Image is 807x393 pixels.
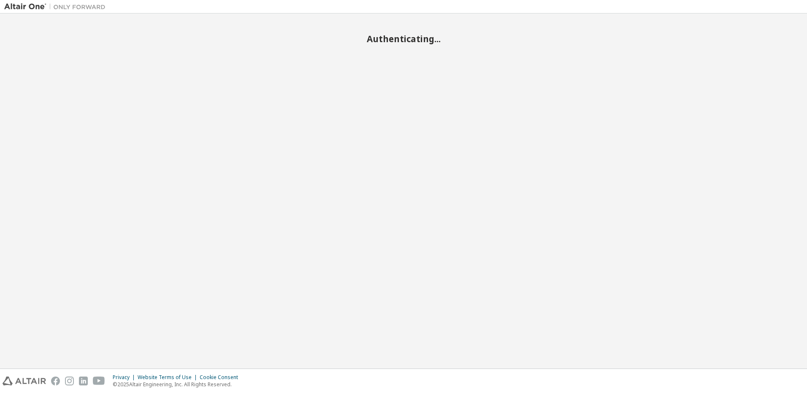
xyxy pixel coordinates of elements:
[113,374,138,381] div: Privacy
[79,377,88,385] img: linkedin.svg
[93,377,105,385] img: youtube.svg
[4,33,803,44] h2: Authenticating...
[65,377,74,385] img: instagram.svg
[51,377,60,385] img: facebook.svg
[200,374,243,381] div: Cookie Consent
[138,374,200,381] div: Website Terms of Use
[3,377,46,385] img: altair_logo.svg
[113,381,243,388] p: © 2025 Altair Engineering, Inc. All Rights Reserved.
[4,3,110,11] img: Altair One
